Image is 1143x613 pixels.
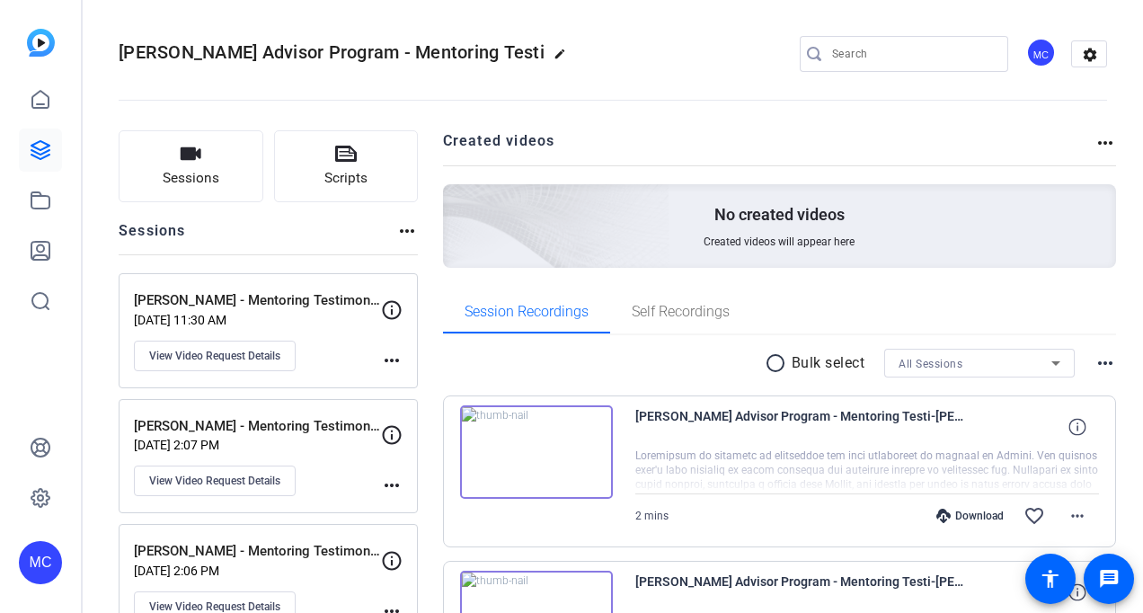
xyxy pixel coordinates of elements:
span: [PERSON_NAME] Advisor Program - Mentoring Testi-[PERSON_NAME] - Mentoring Testimonial-17600218949... [635,405,968,449]
mat-icon: edit [554,48,575,69]
h2: Created videos [443,130,1095,165]
button: View Video Request Details [134,341,296,371]
h2: Sessions [119,220,186,254]
span: View Video Request Details [149,474,280,488]
mat-icon: more_horiz [1067,505,1088,527]
mat-icon: more_horiz [381,475,403,496]
button: Sessions [119,130,263,202]
p: No created videos [714,204,845,226]
mat-icon: message [1098,568,1120,590]
div: MC [1026,38,1056,67]
p: [PERSON_NAME] - Mentoring Testimonial [134,541,381,562]
mat-icon: more_horiz [1094,132,1116,154]
ngx-avatar: Matthew Cooper [1026,38,1058,69]
mat-icon: more_horiz [1094,352,1116,374]
mat-icon: settings [1072,41,1108,68]
img: thumb-nail [460,405,613,499]
p: Bulk select [792,352,865,374]
p: [DATE] 2:06 PM [134,564,381,578]
span: Sessions [163,168,219,189]
button: View Video Request Details [134,466,296,496]
span: 2 mins [635,510,669,522]
span: All Sessions [899,358,962,370]
img: blue-gradient.svg [27,29,55,57]
p: [DATE] 2:07 PM [134,438,381,452]
mat-icon: favorite_border [1023,505,1045,527]
span: Self Recordings [632,305,730,319]
span: Scripts [324,168,368,189]
span: Session Recordings [465,305,589,319]
input: Search [832,43,994,65]
mat-icon: radio_button_unchecked [765,352,792,374]
p: [PERSON_NAME] - Mentoring Testimonial [134,290,381,311]
mat-icon: more_horiz [381,350,403,371]
mat-icon: more_horiz [396,220,418,242]
button: Scripts [274,130,419,202]
div: Download [927,509,1013,523]
p: [DATE] 11:30 AM [134,313,381,327]
mat-icon: accessibility [1040,568,1061,590]
span: Created videos will appear here [704,235,855,249]
span: [PERSON_NAME] Advisor Program - Mentoring Testi [119,41,545,63]
div: MC [19,541,62,584]
span: View Video Request Details [149,349,280,363]
img: Creted videos background [242,6,670,396]
p: [PERSON_NAME] - Mentoring Testimonial [134,416,381,437]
